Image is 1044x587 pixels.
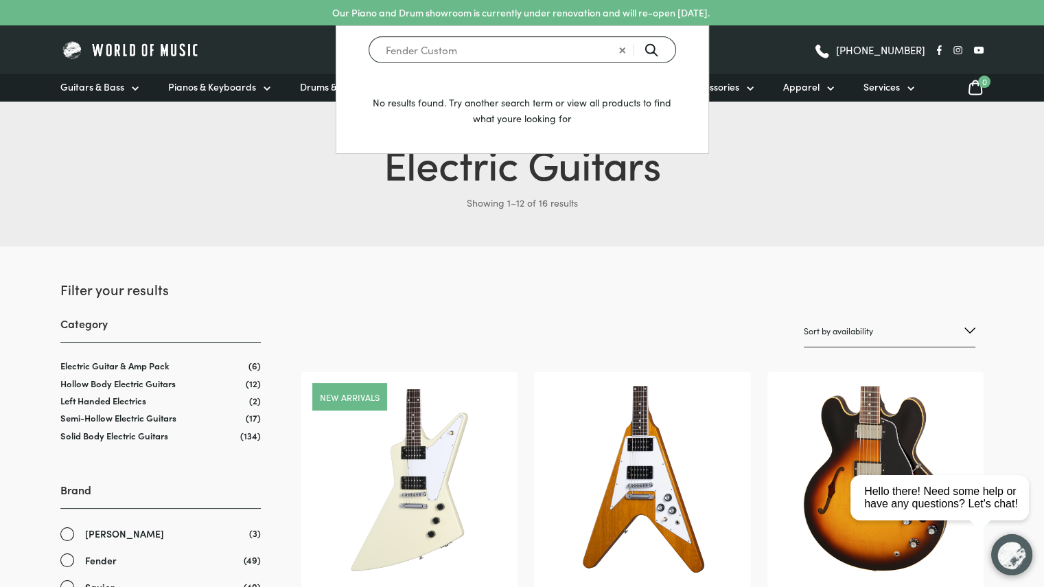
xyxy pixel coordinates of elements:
span: [PHONE_NUMBER] [836,45,925,55]
img: Gibson 70s Flying V Antique Natural Electric Guitar Front [548,386,736,575]
span: [PERSON_NAME] [85,526,164,542]
span: (17) [246,412,261,424]
span: (49) [244,553,261,567]
span: Apparel [783,80,820,94]
span: (3) [249,526,261,540]
a: New arrivals [320,393,380,402]
img: Gibson ES-335 Vintage Burst Body view [781,386,970,575]
span: 0 [978,76,990,88]
iframe: Chat with our support team [845,436,1044,587]
h3: Category [60,316,261,343]
span: (134) [240,430,261,441]
div: No results found. Try another search term or view all products to find what youre looking for [336,26,708,153]
p: Showing 1–12 of 16 results [60,192,984,214]
span: Services [863,80,900,94]
span: (12) [246,378,261,389]
p: Our Piano and Drum showroom is currently under renovation and will re-open [DATE]. [332,5,710,20]
h1: Electric Guitars [60,134,984,192]
span: (2) [249,395,261,406]
a: Semi-Hollow Electric Guitars [60,411,176,424]
span: Fender [85,553,117,568]
span: (6) [248,360,261,371]
span: Accessories [688,80,739,94]
select: Shop order [804,315,975,347]
a: [PHONE_NUMBER] [813,40,925,60]
a: Hollow Body Electric Guitars [60,377,176,390]
h3: Brand [60,482,261,509]
span: Drums & Percussion [300,80,386,94]
a: [PERSON_NAME] [60,526,261,542]
span: Clear [610,35,635,42]
img: Gibson 70s Explorer Classic White close view [315,386,504,575]
a: Fender [60,553,261,568]
span: Pianos & Keyboards [168,80,256,94]
a: Solid Body Electric Guitars [60,429,168,442]
h2: Filter your results [60,279,261,299]
span: Guitars & Bass [60,80,124,94]
a: Electric Guitar & Amp Pack [60,359,170,372]
img: World of Music [60,39,201,60]
a: Left Handed Electrics [60,394,146,407]
input: Search for a product ... [369,36,676,63]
